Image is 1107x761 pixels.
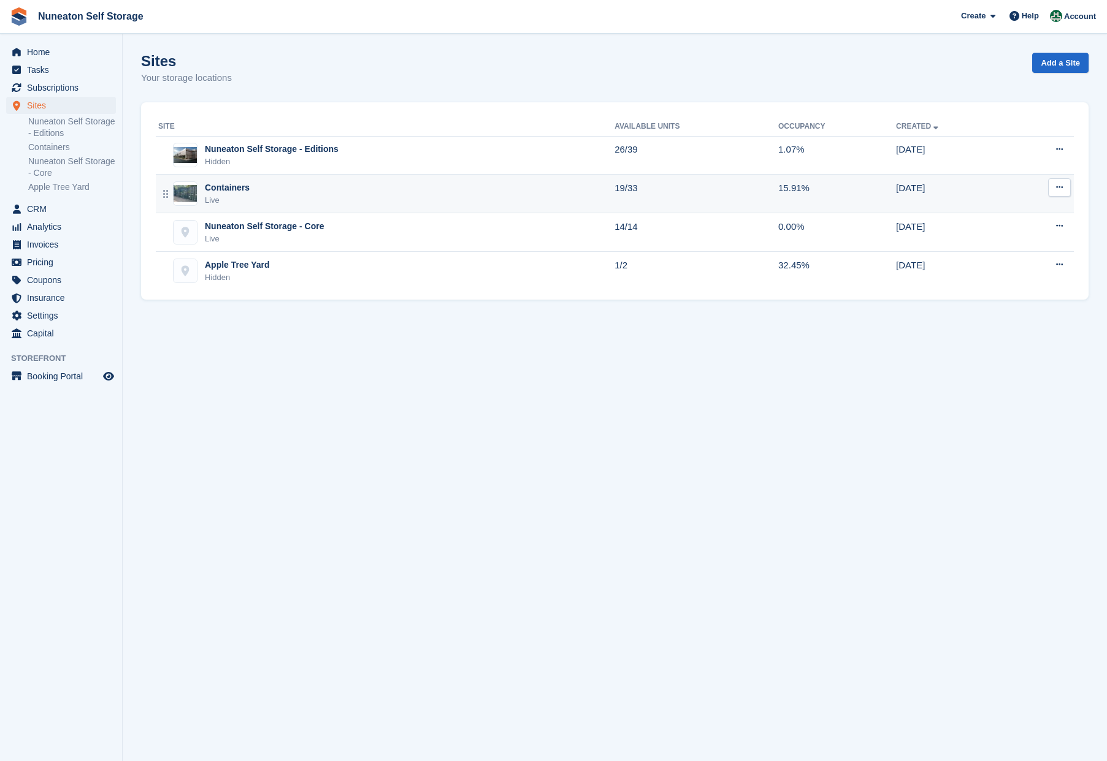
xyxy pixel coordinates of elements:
th: Occupancy [778,117,896,137]
td: [DATE] [896,252,1009,290]
a: menu [6,325,116,342]
img: Amanda [1050,10,1062,22]
a: menu [6,61,116,78]
td: [DATE] [896,175,1009,213]
span: Capital [27,325,101,342]
td: 26/39 [615,136,778,175]
div: Live [205,233,324,245]
span: Create [961,10,986,22]
td: 1/2 [615,252,778,290]
div: Nuneaton Self Storage - Core [205,220,324,233]
span: Insurance [27,289,101,306]
h1: Sites [141,53,232,69]
a: menu [6,44,116,61]
a: menu [6,254,116,271]
td: 32.45% [778,252,896,290]
div: Containers [205,181,250,194]
div: Hidden [205,156,339,168]
span: Home [27,44,101,61]
td: 1.07% [778,136,896,175]
p: Your storage locations [141,71,232,85]
th: Site [156,117,615,137]
div: Live [205,194,250,206]
a: menu [6,79,116,96]
a: Nuneaton Self Storage [33,6,148,26]
span: Subscriptions [27,79,101,96]
td: 0.00% [778,213,896,252]
a: Nuneaton Self Storage - Editions [28,116,116,139]
td: [DATE] [896,213,1009,252]
a: menu [6,368,116,385]
div: Hidden [205,271,270,284]
td: 19/33 [615,175,778,213]
td: 15.91% [778,175,896,213]
img: Image of Nuneaton Self Storage - Editions site [174,147,197,163]
img: stora-icon-8386f47178a22dfd0bd8f6a31ec36ba5ce8667c1dd55bd0f319d3a0aa187defe.svg [10,7,28,26]
span: CRM [27,200,101,218]
a: Containers [28,142,116,153]
span: Account [1064,10,1096,23]
th: Available Units [615,117,778,137]
a: menu [6,218,116,235]
td: [DATE] [896,136,1009,175]
span: Pricing [27,254,101,271]
img: Apple Tree Yard site image placeholder [174,259,197,282]
a: menu [6,200,116,218]
span: Sites [27,97,101,114]
td: 14/14 [615,213,778,252]
span: Coupons [27,271,101,289]
span: Tasks [27,61,101,78]
a: Nuneaton Self Storage - Core [28,156,116,179]
a: menu [6,236,116,253]
a: Created [896,122,941,131]
a: Add a Site [1032,53,1089,73]
a: Preview store [101,369,116,384]
span: Analytics [27,218,101,235]
span: Help [1022,10,1039,22]
div: Nuneaton Self Storage - Editions [205,143,339,156]
span: Settings [27,307,101,324]
a: menu [6,307,116,324]
a: menu [6,97,116,114]
span: Invoices [27,236,101,253]
span: Storefront [11,352,122,365]
span: Booking Portal [27,368,101,385]
img: Nuneaton Self Storage - Core site image placeholder [174,221,197,244]
a: menu [6,271,116,289]
div: Apple Tree Yard [205,259,270,271]
a: Apple Tree Yard [28,181,116,193]
a: menu [6,289,116,306]
img: Image of Containers site [174,185,197,203]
